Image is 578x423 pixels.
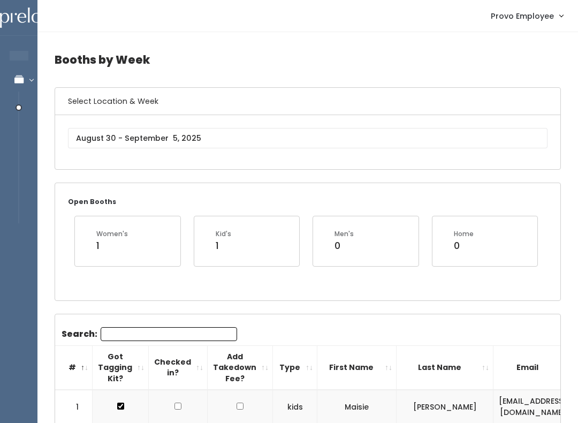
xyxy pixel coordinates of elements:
div: 0 [334,239,354,253]
th: Add Takedown Fee?: activate to sort column ascending [208,345,273,390]
input: August 30 - September 5, 2025 [68,128,547,148]
div: 1 [96,239,128,253]
th: #: activate to sort column descending [55,345,93,390]
div: Home [454,229,474,239]
th: Type: activate to sort column ascending [273,345,317,390]
small: Open Booths [68,197,116,206]
a: Provo Employee [480,4,574,27]
input: Search: [101,327,237,341]
th: Checked in?: activate to sort column ascending [149,345,208,390]
th: First Name: activate to sort column ascending [317,345,397,390]
th: Got Tagging Kit?: activate to sort column ascending [93,345,149,390]
label: Search: [62,327,237,341]
div: Men's [334,229,354,239]
div: 1 [216,239,231,253]
div: Women's [96,229,128,239]
div: 0 [454,239,474,253]
div: Kid's [216,229,231,239]
th: Email: activate to sort column ascending [493,345,573,390]
th: Last Name: activate to sort column ascending [397,345,493,390]
h6: Select Location & Week [55,88,560,115]
h4: Booths by Week [55,45,561,74]
span: Provo Employee [491,10,554,22]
